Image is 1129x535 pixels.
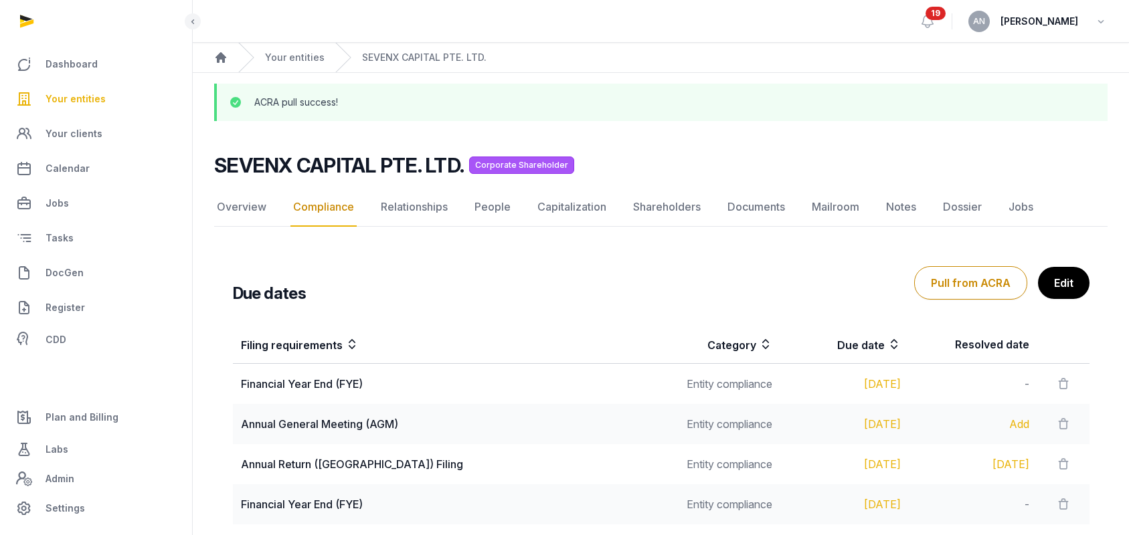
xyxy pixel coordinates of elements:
a: Dashboard [11,48,181,80]
a: Jobs [1006,188,1036,227]
th: Category [652,326,780,364]
td: Entity compliance [652,404,780,444]
h3: Due dates [233,283,307,304]
a: Overview [214,188,269,227]
th: Filing requirements [233,326,653,364]
span: [PERSON_NAME] [1001,13,1078,29]
div: [DATE] [788,376,901,392]
a: Notes [883,188,919,227]
a: DocGen [11,257,181,289]
a: Mailroom [809,188,862,227]
span: Your entities [46,91,106,107]
a: Compliance [290,188,357,227]
div: [DATE] [788,456,901,472]
div: Financial Year End (FYE) [241,496,644,512]
nav: Breadcrumb [193,43,1129,73]
span: Dashboard [46,56,98,72]
button: AN [968,11,990,32]
span: Plan and Billing [46,409,118,425]
th: Due date [780,326,909,364]
span: Corporate Shareholder [469,156,574,174]
nav: Tabs [214,188,1108,227]
p: ACRA pull success! [254,96,338,109]
a: Shareholders [630,188,703,227]
span: 19 [926,7,946,20]
span: Your clients [46,126,102,142]
a: Capitalization [535,188,609,227]
div: Add [917,416,1029,432]
a: Relationships [378,188,450,227]
a: Your entities [11,83,181,115]
span: Register [46,300,85,316]
h2: SEVENX CAPITAL PTE. LTD. [214,153,464,177]
button: Pull from ACRA [914,266,1027,300]
div: - [917,376,1029,392]
a: Tasks [11,222,181,254]
div: [DATE] [788,416,901,432]
a: Admin [11,465,181,492]
span: Settings [46,500,85,516]
a: People [472,188,513,227]
div: [DATE] [788,496,901,512]
a: Labs [11,433,181,465]
div: [DATE] [917,456,1029,472]
span: CDD [46,332,66,348]
div: Annual Return ([GEOGRAPHIC_DATA]) Filing [241,456,644,472]
a: Documents [725,188,788,227]
a: Edit [1038,267,1090,299]
span: DocGen [46,265,84,281]
span: Tasks [46,230,74,246]
td: Entity compliance [652,484,780,524]
div: Financial Year End (FYE) [241,376,644,392]
span: AN [973,17,985,25]
a: Your clients [11,118,181,150]
a: SEVENX CAPITAL PTE. LTD. [362,51,487,64]
span: Admin [46,471,74,487]
td: Entity compliance [652,364,780,405]
td: Entity compliance [652,444,780,484]
a: Jobs [11,187,181,219]
th: Resolved date [909,326,1037,364]
a: CDD [11,326,181,353]
span: Jobs [46,195,69,211]
span: Labs [46,441,68,457]
a: Settings [11,492,181,524]
span: Calendar [46,160,90,177]
a: Plan and Billing [11,401,181,433]
div: Annual General Meeting (AGM) [241,416,644,432]
a: Your entities [265,51,325,64]
a: Calendar [11,152,181,185]
a: Register [11,292,181,324]
a: Dossier [940,188,984,227]
div: - [917,496,1029,512]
